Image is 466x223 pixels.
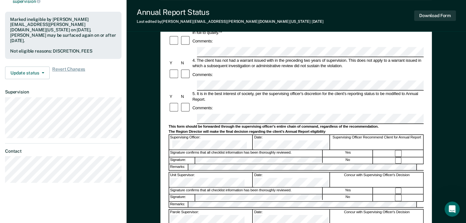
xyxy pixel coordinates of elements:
[169,157,195,164] div: Signature:
[192,38,214,44] div: Comments:
[169,194,195,201] div: Signature:
[323,194,373,201] div: No
[312,19,324,24] span: [DATE]
[137,8,324,17] div: Annual Report Status
[323,157,373,164] div: No
[192,72,214,77] div: Comments:
[253,172,330,187] div: Date:
[323,188,373,194] div: Yes
[10,17,116,43] div: Marked ineligible by [PERSON_NAME][EMAIL_ADDRESS][PERSON_NAME][DOMAIN_NAME][US_STATE] on [DATE]. ...
[330,135,424,150] div: Supervising Officer Recommend Client for Annual Report
[169,135,253,150] div: Supervising Officer:
[169,93,180,99] div: Y
[169,172,253,187] div: Unit Supervisor:
[137,19,324,24] div: Last edited by [PERSON_NAME][EMAIL_ADDRESS][PERSON_NAME][DOMAIN_NAME][US_STATE]
[444,201,460,217] iframe: Intercom live chat
[5,67,50,79] button: Update status
[192,105,214,111] div: Comments:
[169,164,189,170] div: Remarks:
[169,150,323,157] div: Signature confirms that all checklist information has been thoroughly reviewed.
[52,67,85,79] span: Revert Changes
[180,60,191,66] div: N
[169,188,323,194] div: Signature confirms that all checklist information has been thoroughly reviewed.
[414,10,456,21] button: Download Form
[253,135,330,150] div: Date:
[5,149,121,154] dt: Contact
[10,48,116,54] div: Not eligible reasons: DISCRETION, FEES
[169,201,189,207] div: Remarks:
[5,89,121,95] dt: Supervision
[169,124,424,129] div: This form should be forwarded through the supervising officer's entire chain of command, regardle...
[192,91,424,102] div: 5. It is in the best interest of society, per the supervising officer's discretion for the client...
[192,57,424,68] div: 4. The client has not had a warrant issued with in the preceding two years of supervision. This d...
[330,172,424,187] div: Concur with Supervising Officer's Decision
[323,150,373,157] div: Yes
[169,60,180,66] div: Y
[180,93,191,99] div: N
[169,129,424,134] div: The Region Director will make the final decision regarding the client's Annual Report eligibility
